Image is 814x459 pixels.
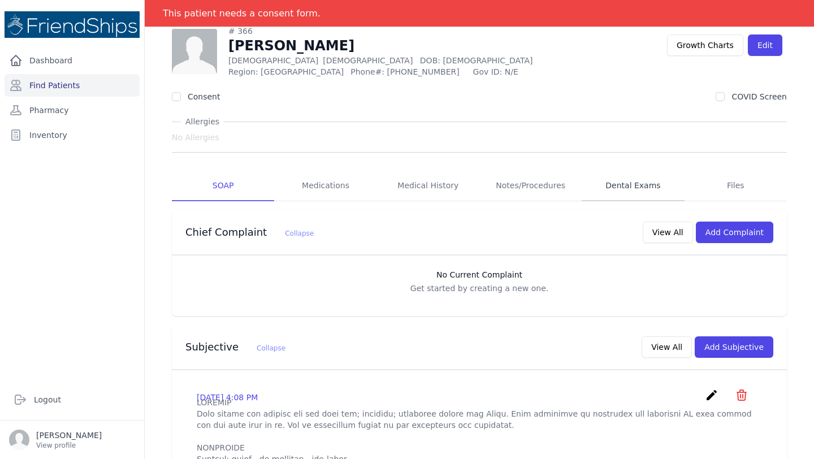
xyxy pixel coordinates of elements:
[643,222,693,243] button: View All
[705,388,718,402] i: create
[5,49,140,72] a: Dashboard
[5,99,140,122] a: Pharmacy
[36,441,102,450] p: View profile
[172,171,787,201] nav: Tabs
[5,74,140,97] a: Find Patients
[420,56,533,65] span: DOB: [DEMOGRAPHIC_DATA]
[172,29,217,74] img: person-242608b1a05df3501eefc295dc1bc67a.jpg
[748,34,782,56] a: Edit
[5,124,140,146] a: Inventory
[172,171,274,201] a: SOAP
[582,171,684,201] a: Dental Exams
[731,92,787,101] label: COVID Screen
[9,430,135,450] a: [PERSON_NAME] View profile
[5,11,140,38] img: Medical Missions EMR
[350,66,466,77] span: Phone#: [PHONE_NUMBER]
[642,336,692,358] button: View All
[473,66,595,77] span: Gov ID: N/E
[183,283,776,294] p: Get started by creating a new one.
[197,392,258,403] p: [DATE] 4:08 PM
[667,34,743,56] a: Growth Charts
[172,132,219,143] span: No Allergies
[323,56,413,65] span: [DEMOGRAPHIC_DATA]
[228,66,344,77] span: Region: [GEOGRAPHIC_DATA]
[36,430,102,441] p: [PERSON_NAME]
[188,92,220,101] label: Consent
[228,25,595,37] div: # 366
[695,336,773,358] button: Add Subjective
[705,393,721,404] a: create
[9,388,135,411] a: Logout
[228,55,595,66] p: [DEMOGRAPHIC_DATA]
[685,171,787,201] a: Files
[181,116,224,127] span: Allergies
[696,222,773,243] button: Add Complaint
[183,269,776,280] h3: No Current Complaint
[185,226,314,239] h3: Chief Complaint
[479,171,582,201] a: Notes/Procedures
[185,340,285,354] h3: Subjective
[377,171,479,201] a: Medical History
[285,229,314,237] span: Collapse
[274,171,376,201] a: Medications
[228,37,595,55] h1: [PERSON_NAME]
[257,344,285,352] span: Collapse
